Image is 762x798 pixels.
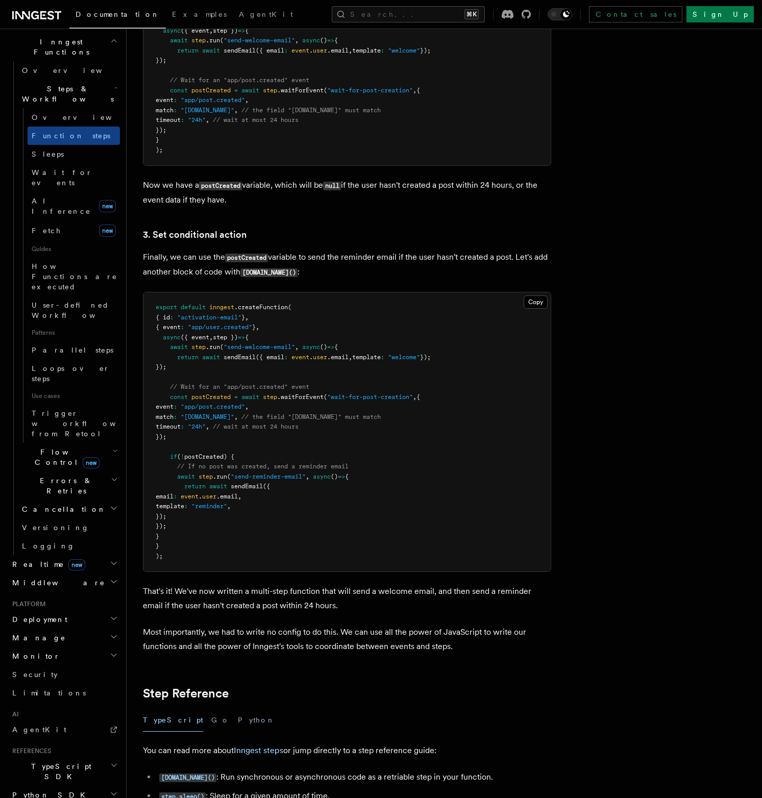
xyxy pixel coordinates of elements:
[188,423,206,430] span: "24h"
[170,77,309,84] span: // Wait for an "app/post.created" event
[159,774,216,782] code: [DOMAIN_NAME]()
[174,413,177,420] span: :
[302,37,320,44] span: async
[172,10,227,18] span: Examples
[234,107,238,114] span: ,
[156,107,174,114] span: match
[241,107,381,114] span: // the field "[DOMAIN_NAME]" must match
[202,47,220,54] span: await
[206,423,209,430] span: ,
[209,27,213,34] span: ,
[177,463,349,470] span: // If no post was created, send a reminder email
[156,146,163,154] span: );
[420,354,431,361] span: });
[206,343,220,351] span: .run
[18,518,120,537] a: Versioning
[12,670,58,679] span: Security
[159,772,216,782] a: [DOMAIN_NAME]()
[156,493,174,500] span: email
[416,87,420,94] span: {
[245,403,249,410] span: ,
[18,500,120,518] button: Cancellation
[28,127,120,145] a: Function steps
[202,493,216,500] span: user
[174,493,177,500] span: :
[324,87,327,94] span: (
[313,47,327,54] span: user
[320,343,327,351] span: ()
[143,584,551,613] p: That's it! We've now written a multi-step function that will send a welcome email, and then send ...
[18,80,120,108] button: Steps & Workflows
[327,87,413,94] span: "wait-for-post-creation"
[231,483,263,490] span: sendEmail
[18,476,111,496] span: Errors & Retries
[202,354,220,361] span: await
[263,87,277,94] span: step
[331,473,338,480] span: ()
[18,537,120,555] a: Logging
[32,150,64,158] span: Sleeps
[8,573,120,592] button: Middleware
[213,473,227,480] span: .run
[234,413,238,420] span: ,
[227,503,231,510] span: ,
[18,443,120,471] button: Flow Controlnew
[83,457,100,468] span: new
[181,403,245,410] span: "app/post.created"
[313,354,327,361] span: user
[8,555,120,573] button: Realtimenew
[227,473,231,480] span: (
[156,57,166,64] span: });
[256,47,284,54] span: ({ email
[8,710,19,718] span: AI
[28,192,120,220] a: AI Inferencenew
[224,47,256,54] span: sendEmail
[28,404,120,443] a: Trigger workflows from Retool
[143,686,229,701] a: Step Reference
[32,197,91,215] span: AI Inference
[8,578,105,588] span: Middleware
[143,250,551,280] p: Finally, we can use the variable to send the reminder email if the user hasn't created a post. Le...
[233,3,299,28] a: AgentKit
[166,3,233,28] a: Examples
[174,96,177,104] span: :
[220,343,224,351] span: (
[224,343,295,351] span: "send-welcome-email"
[18,504,106,514] span: Cancellation
[327,37,334,44] span: =>
[245,314,249,321] span: ,
[18,447,112,467] span: Flow Control
[181,107,234,114] span: "[DOMAIN_NAME]"
[199,473,213,480] span: step
[8,600,46,608] span: Platform
[309,47,313,54] span: .
[69,3,166,29] a: Documentation
[174,107,177,114] span: :
[8,747,51,755] span: References
[349,354,352,361] span: ,
[191,37,206,44] span: step
[188,323,252,331] span: "app/user.created"
[99,225,116,237] span: new
[213,423,299,430] span: // wait at most 24 hours
[245,27,249,34] span: {
[211,709,230,732] button: Go
[143,625,551,654] p: Most importantly, we had to write no config to do this. We can use all the power of JavaScript to...
[323,182,341,190] code: null
[381,47,384,54] span: :
[12,689,86,697] span: Limitations
[170,314,174,321] span: :
[263,483,270,490] span: ({
[256,323,259,331] span: ,
[28,108,120,127] a: Overview
[284,47,288,54] span: :
[28,296,120,325] a: User-defined Workflows
[206,116,209,123] span: ,
[156,304,177,311] span: export
[327,343,334,351] span: =>
[238,27,245,34] span: =>
[28,145,120,163] a: Sleeps
[209,334,213,341] span: ,
[156,136,159,143] span: }
[28,257,120,296] a: How Functions are executed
